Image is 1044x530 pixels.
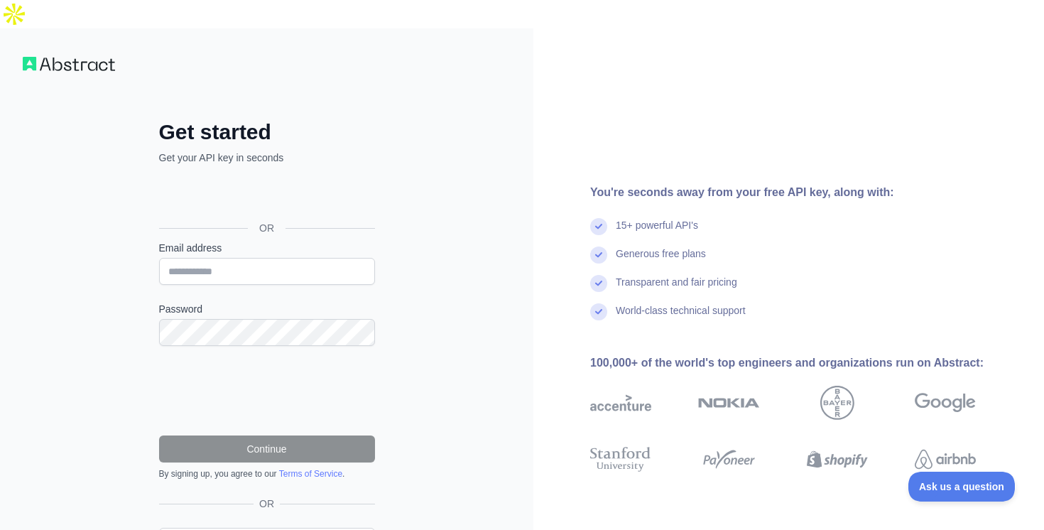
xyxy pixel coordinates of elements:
[590,247,607,264] img: check mark
[159,119,375,145] h2: Get started
[279,469,342,479] a: Terms of Service
[820,386,854,420] img: bayer
[590,355,1021,372] div: 100,000+ of the world's top engineers and organizations run on Abstract:
[159,241,375,255] label: Email address
[616,247,706,275] div: Generous free plans
[159,468,375,480] div: By signing up, you agree to our .
[616,275,737,303] div: Transparent and fair pricing
[590,303,607,320] img: check mark
[590,184,1021,201] div: You're seconds away from your free API key, along with:
[590,218,607,235] img: check mark
[23,57,115,71] img: Workflow
[698,444,759,475] img: payoneer
[590,386,651,420] img: accenture
[152,180,379,212] iframe: Sign in with Google Button
[908,472,1016,502] iframe: Toggle Customer Support
[915,386,976,420] img: google
[248,221,286,235] span: OR
[616,218,698,247] div: 15+ powerful API's
[159,302,375,316] label: Password
[254,497,280,511] span: OR
[698,386,759,420] img: nokia
[590,444,651,475] img: stanford university
[616,303,746,332] div: World-class technical support
[915,444,976,475] img: airbnb
[590,275,607,292] img: check mark
[159,436,375,463] button: Continue
[807,444,868,475] img: shopify
[159,151,375,165] p: Get your API key in seconds
[159,363,375,418] iframe: reCAPTCHA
